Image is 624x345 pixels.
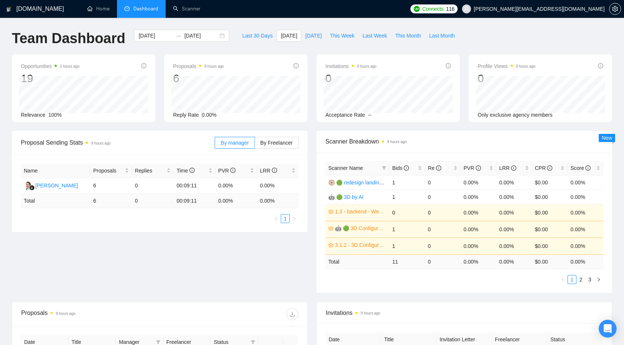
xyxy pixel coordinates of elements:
td: Total [21,194,90,208]
span: filter [251,340,255,344]
td: 0.00% [461,190,496,204]
span: info-circle [404,165,409,171]
td: 0.00 % [257,194,299,208]
a: 1 [281,215,289,223]
span: Dashboard [133,6,158,12]
span: Relevance [21,112,45,118]
span: info-circle [189,168,195,173]
div: 19 [21,71,79,86]
span: info-circle [272,168,277,173]
span: Proposal Sending Stats [21,138,215,147]
td: 0.00% [496,190,532,204]
a: 1 [568,275,576,284]
span: -- [368,112,371,118]
th: Replies [132,164,173,178]
span: [DATE] [281,32,297,40]
span: Replies [135,167,165,175]
a: MK[PERSON_NAME] [24,182,78,188]
div: 0 [478,71,536,86]
td: 0.00% [461,238,496,254]
span: Only exclusive agency members [478,112,553,118]
span: Acceptance Rate [325,112,365,118]
button: download [286,308,298,320]
td: 0.00% [496,175,532,190]
button: [DATE] [301,30,326,42]
button: This Month [391,30,425,42]
span: Invitations [325,62,377,71]
span: Proposals [93,167,123,175]
h1: Team Dashboard [12,30,125,47]
span: Invitations [326,308,603,317]
span: crown [328,242,334,248]
td: 0 [425,254,461,269]
span: to [175,33,181,39]
span: info-circle [436,165,441,171]
span: Score [571,165,591,171]
td: 1 [389,238,425,254]
time: 9 hours ago [91,141,111,145]
span: Re [428,165,441,171]
span: [DATE] [305,32,322,40]
img: MK [24,181,33,190]
th: Proposals [90,164,132,178]
td: 0.00% [568,238,603,254]
button: left [272,214,281,223]
span: filter [382,166,386,170]
li: Next Page [290,214,299,223]
td: 0.00 % [215,194,257,208]
td: 0 [132,194,173,208]
button: right [594,275,603,284]
td: 0 [425,238,461,254]
time: 2 hours ago [60,64,79,68]
div: 0 [325,71,377,86]
span: info-circle [598,63,603,68]
a: 🛞 🟢 redesign landing page (animat*) | 3D [328,180,429,186]
span: LRR [499,165,516,171]
td: 0.00% [461,221,496,238]
td: 0.00% [215,178,257,194]
span: 100% [48,112,62,118]
span: 0.00% [202,112,217,118]
td: 0.00 % [496,254,532,269]
button: Last Month [425,30,459,42]
td: 0 [132,178,173,194]
time: 9 hours ago [387,140,407,144]
td: 00:09:11 [173,194,215,208]
span: By manager [221,140,248,146]
td: 0.00% [496,238,532,254]
span: Bids [392,165,409,171]
span: By Freelancer [260,140,293,146]
input: End date [184,32,218,40]
div: [PERSON_NAME] [35,181,78,190]
span: filter [380,162,388,174]
button: left [559,275,568,284]
td: 0.00 % [461,254,496,269]
div: Open Intercom Messenger [599,320,617,338]
time: 9 hours ago [56,312,75,316]
span: LRR [260,168,277,174]
span: crown [328,226,334,231]
td: 0.00% [461,204,496,221]
td: Total [325,254,389,269]
td: 0.00% [496,221,532,238]
a: homeHome [87,6,110,12]
span: info-circle [476,165,481,171]
button: Last 30 Days [238,30,277,42]
div: 6 [173,71,224,86]
time: 9 hours ago [361,311,380,315]
td: 0.00% [568,175,603,190]
span: info-circle [547,165,552,171]
span: info-circle [141,63,146,68]
span: PVR [464,165,481,171]
span: CPR [535,165,552,171]
span: setting [610,6,621,12]
a: 🤖 🟢 3D by AI [328,194,364,200]
img: upwork-logo.png [414,6,420,12]
span: 116 [446,5,454,13]
span: Connects: [422,5,445,13]
a: 3.1.2 - 3D Configurator [335,241,385,249]
span: info-circle [585,165,591,171]
span: crown [328,209,334,214]
button: Last Week [358,30,391,42]
span: Profile Views [478,62,536,71]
